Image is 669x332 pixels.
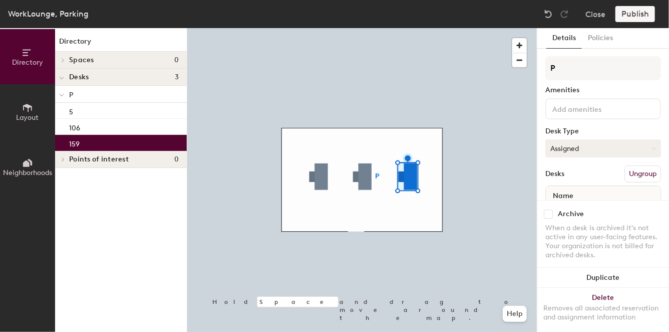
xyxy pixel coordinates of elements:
p: 5 [69,105,73,116]
span: Layout [17,113,39,122]
span: P [69,91,73,99]
div: Desk Type [545,127,661,135]
button: Close [585,6,605,22]
span: 3 [175,73,179,81]
div: When a desk is archived it's not active in any user-facing features. Your organization is not bil... [545,224,661,260]
span: 0 [174,56,179,64]
button: Details [546,28,582,49]
button: Duplicate [537,268,669,288]
input: Add amenities [550,102,640,114]
button: Assigned [545,139,661,157]
button: Ungroup [624,165,661,183]
span: Points of interest [69,155,129,163]
span: 0 [174,155,179,163]
div: Amenities [545,86,661,94]
img: Undo [543,9,553,19]
div: Desks [545,170,564,178]
p: 159 [69,137,80,148]
div: WorkLounge, Parking [8,8,89,20]
span: Name [548,187,578,205]
div: Archive [558,210,584,218]
img: Redo [559,9,569,19]
span: Neighborhoods [3,169,52,177]
h1: Directory [55,36,187,52]
span: Desks [69,73,89,81]
button: Policies [582,28,619,49]
span: Directory [12,58,43,67]
button: Help [503,306,527,322]
button: DeleteRemoves all associated reservation and assignment information [537,288,669,332]
div: Removes all associated reservation and assignment information [543,304,663,322]
p: 106 [69,121,80,132]
span: Spaces [69,56,94,64]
